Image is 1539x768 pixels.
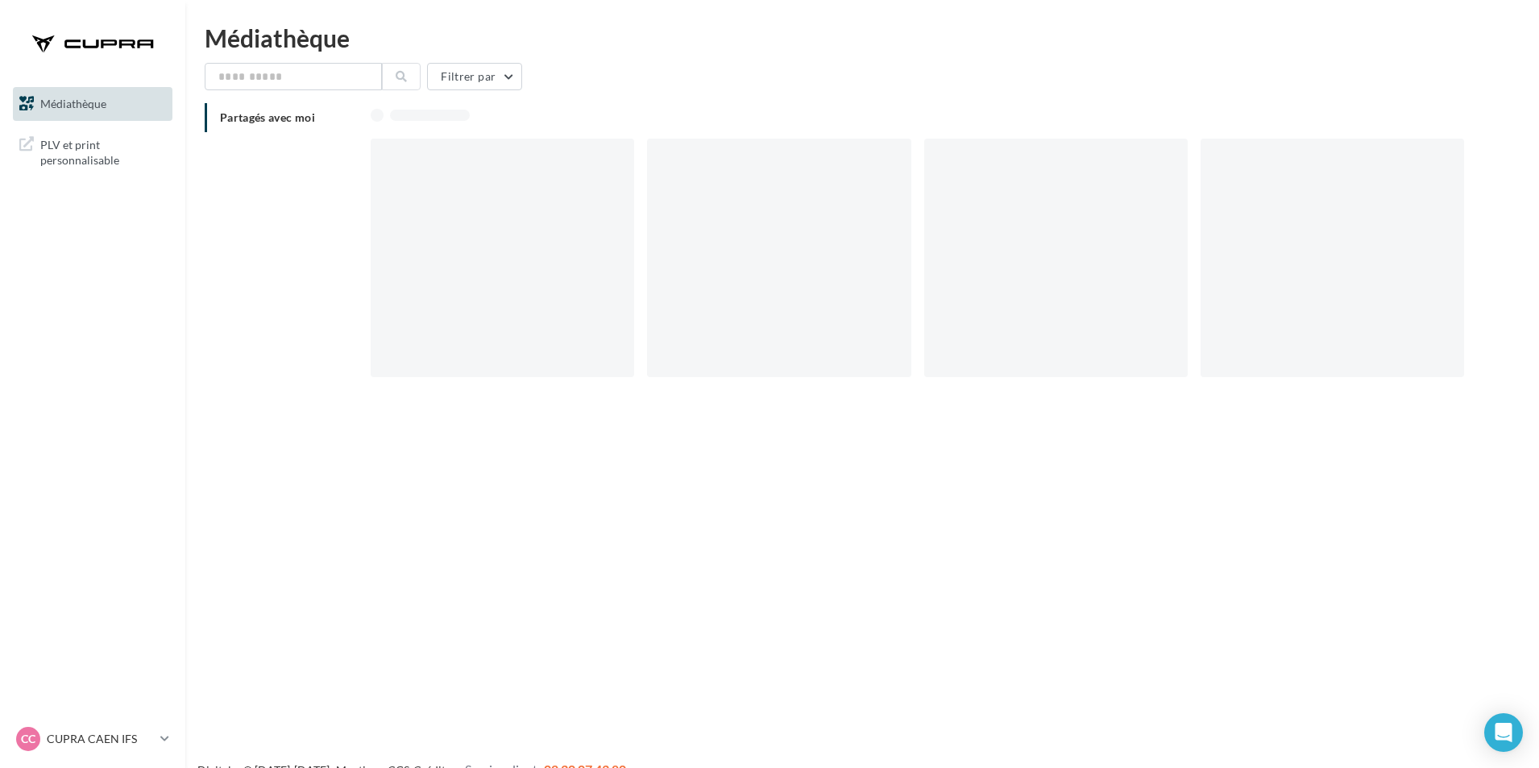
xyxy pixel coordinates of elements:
[40,134,166,168] span: PLV et print personnalisable
[220,110,315,124] span: Partagés avec moi
[427,63,522,90] button: Filtrer par
[205,26,1520,50] div: Médiathèque
[10,127,176,175] a: PLV et print personnalisable
[13,724,172,754] a: CC CUPRA CAEN IFS
[47,731,154,747] p: CUPRA CAEN IFS
[1484,713,1523,752] div: Open Intercom Messenger
[10,87,176,121] a: Médiathèque
[40,97,106,110] span: Médiathèque
[21,731,35,747] span: CC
